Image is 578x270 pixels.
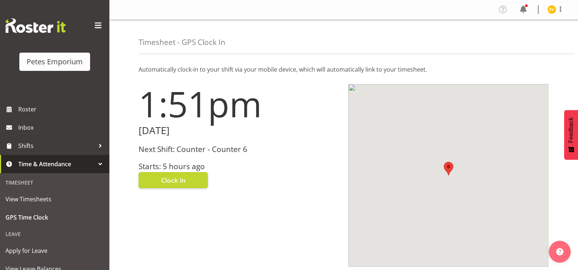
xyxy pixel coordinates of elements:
[556,248,563,255] img: help-xxl-2.png
[139,145,340,153] h3: Next Shift: Counter - Counter 6
[161,175,186,185] span: Clock In
[139,84,340,123] h1: 1:51pm
[5,212,104,223] span: GPS Time Clock
[2,242,108,260] a: Apply for Leave
[5,245,104,256] span: Apply for Leave
[139,125,340,136] h2: [DATE]
[2,190,108,208] a: View Timesheets
[139,38,225,46] h4: Timesheet - GPS Clock In
[18,104,106,115] span: Roster
[568,117,574,143] span: Feedback
[139,172,208,188] button: Clock In
[547,5,556,14] img: eva-vailini10223.jpg
[2,208,108,227] a: GPS Time Clock
[5,194,104,205] span: View Timesheets
[2,175,108,190] div: Timesheet
[18,122,106,133] span: Inbox
[5,18,66,33] img: Rosterit website logo
[2,227,108,242] div: Leave
[18,159,95,170] span: Time & Attendance
[564,110,578,160] button: Feedback - Show survey
[139,162,340,171] h3: Starts: 5 hours ago
[18,140,95,151] span: Shifts
[27,56,83,67] div: Petes Emporium
[139,65,549,74] p: Automatically clock-in to your shift via your mobile device, which will automatically link to you...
